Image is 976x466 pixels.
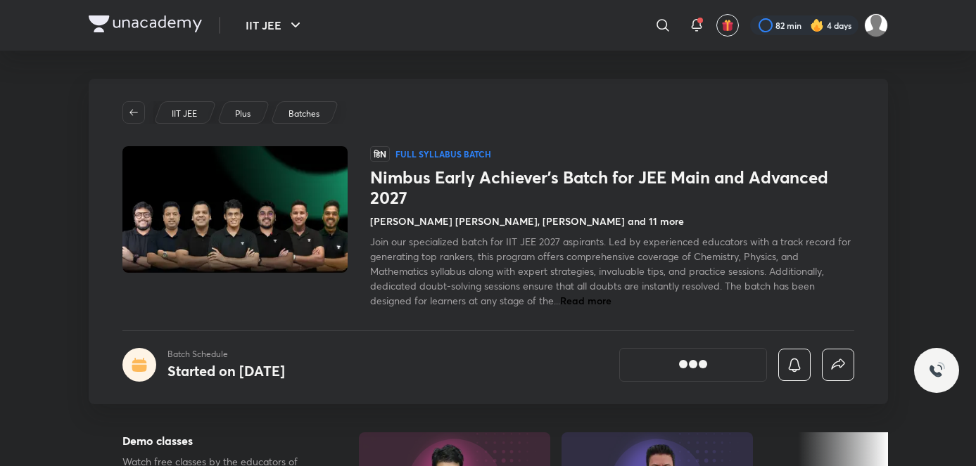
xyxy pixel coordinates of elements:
[235,108,251,120] p: Plus
[120,145,349,274] img: Thumbnail
[395,148,491,160] p: Full Syllabus Batch
[289,108,319,120] p: Batches
[89,15,202,32] img: Company Logo
[172,108,197,120] p: IIT JEE
[370,214,684,228] h4: [PERSON_NAME] [PERSON_NAME], [PERSON_NAME] and 11 more
[89,15,202,36] a: Company Logo
[237,11,312,39] button: IIT JEE
[928,362,945,379] img: ttu
[810,18,824,32] img: streak
[286,108,322,120] a: Batches
[232,108,253,120] a: Plus
[167,348,285,361] p: Batch Schedule
[864,13,888,37] img: SUBHRANGSU DAS
[619,348,767,382] button: [object Object]
[122,432,314,449] h5: Demo classes
[370,167,854,208] h1: Nimbus Early Achiever’s Batch for JEE Main and Advanced 2027
[370,235,851,307] span: Join our specialized batch for IIT JEE 2027 aspirants. Led by experienced educators with a track ...
[716,14,739,37] button: avatar
[560,294,611,307] span: Read more
[169,108,199,120] a: IIT JEE
[370,146,390,162] span: हिN
[167,361,285,380] h4: Started on [DATE]
[721,19,734,32] img: avatar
